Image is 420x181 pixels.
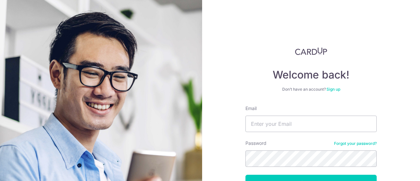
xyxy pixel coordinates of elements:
[245,116,377,132] input: Enter your Email
[245,68,377,81] h4: Welcome back!
[295,47,327,55] img: CardUp Logo
[245,87,377,92] div: Don’t have an account?
[326,87,340,92] a: Sign up
[245,105,257,112] label: Email
[245,140,266,147] label: Password
[334,141,377,146] a: Forgot your password?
